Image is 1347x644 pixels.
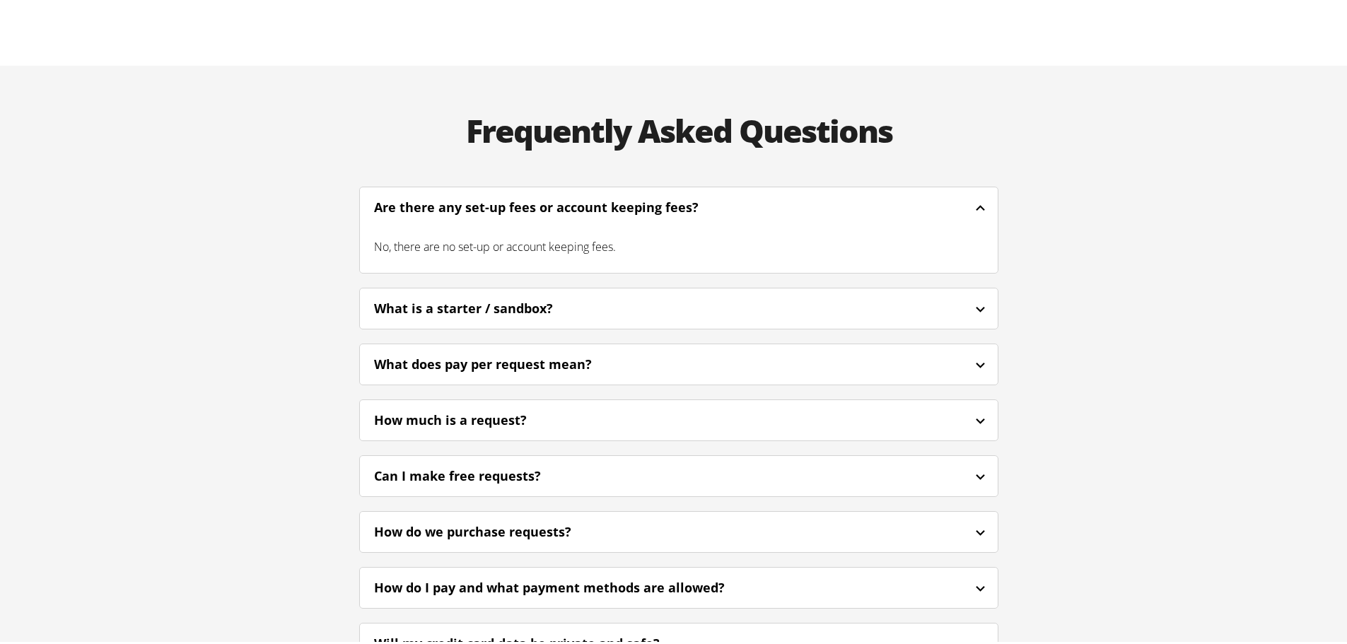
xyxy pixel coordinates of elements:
div: What does pay per request mean? [360,345,998,378]
div: Can I make free requests? [360,457,998,490]
div: How do I pay and what payment methods are allowed? [374,575,763,595]
div: How do we purchase requests? [374,520,610,539]
div: What does pay per request mean? [374,352,630,371]
div: What is a starter / sandbox? [360,289,998,322]
div: How much is a request? [374,408,565,427]
div: How do I pay and what payment methods are allowed? [360,568,998,602]
div: What is a starter / sandbox? [374,296,591,315]
div: How do we purchase requests? [360,513,998,546]
div: How much is a request? [360,401,998,434]
div: Can I make free requests? [374,464,579,483]
div: Are there any set-up fees or account keeping fees? [360,188,998,221]
h2: Frequently Asked Questions [345,86,1013,170]
div: Are there any set-up fees or account keeping fees? [374,195,737,214]
div: No, there are no set-up or account keeping fees. [360,221,998,267]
